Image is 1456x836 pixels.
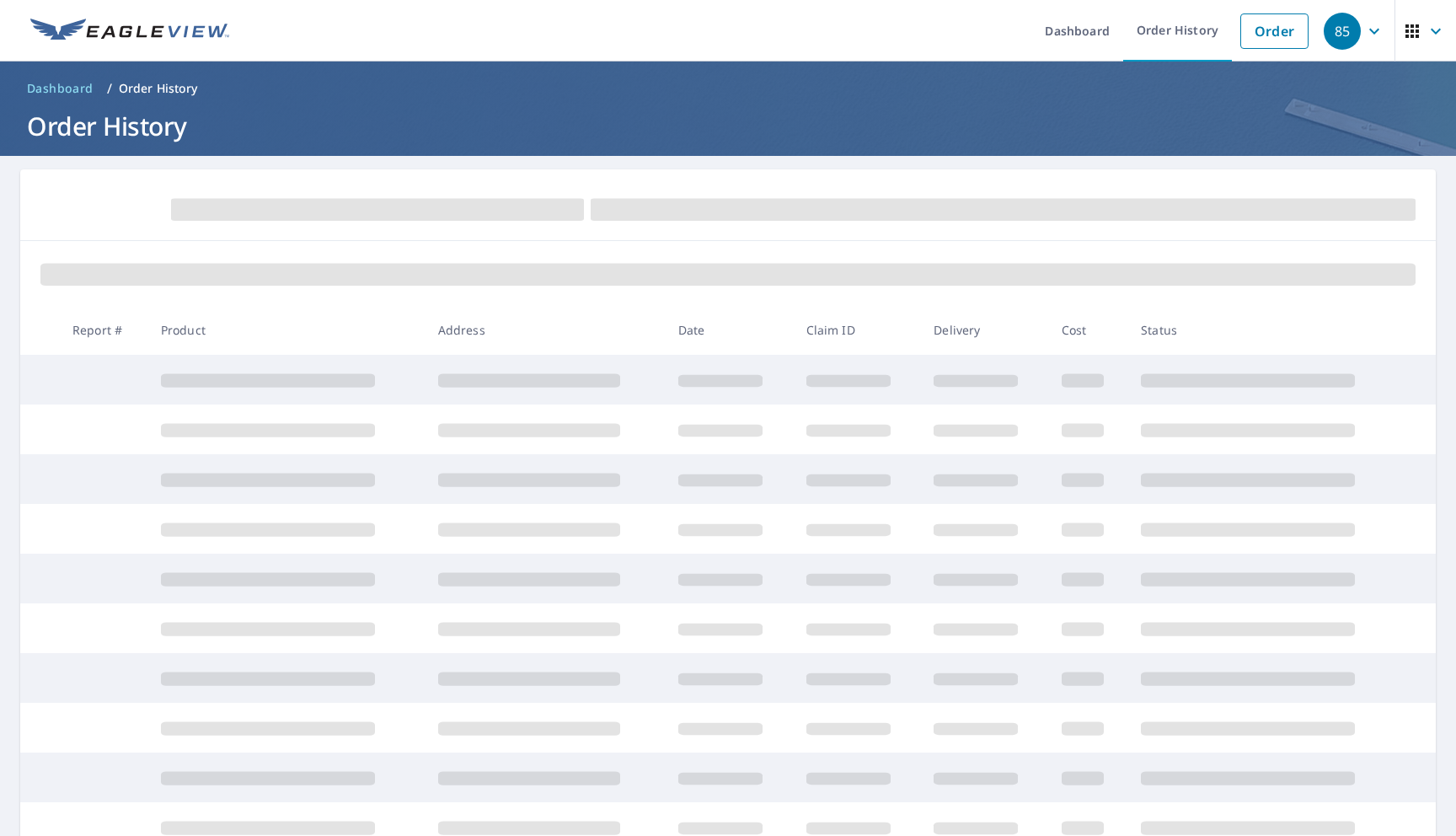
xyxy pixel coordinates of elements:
[119,80,198,97] p: Order History
[20,109,1436,143] h1: Order History
[665,305,793,355] th: Date
[20,75,100,102] a: Dashboard
[1324,13,1361,50] div: 85
[107,78,112,99] li: /
[1127,305,1405,355] th: Status
[1048,305,1127,355] th: Cost
[27,80,94,97] span: Dashboard
[20,75,1436,102] nav: breadcrumb
[920,305,1048,355] th: Delivery
[1240,13,1309,49] a: Order
[425,305,665,355] th: Address
[59,305,147,355] th: Report #
[30,19,229,44] img: EV Logo
[147,305,425,355] th: Product
[793,305,921,355] th: Claim ID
